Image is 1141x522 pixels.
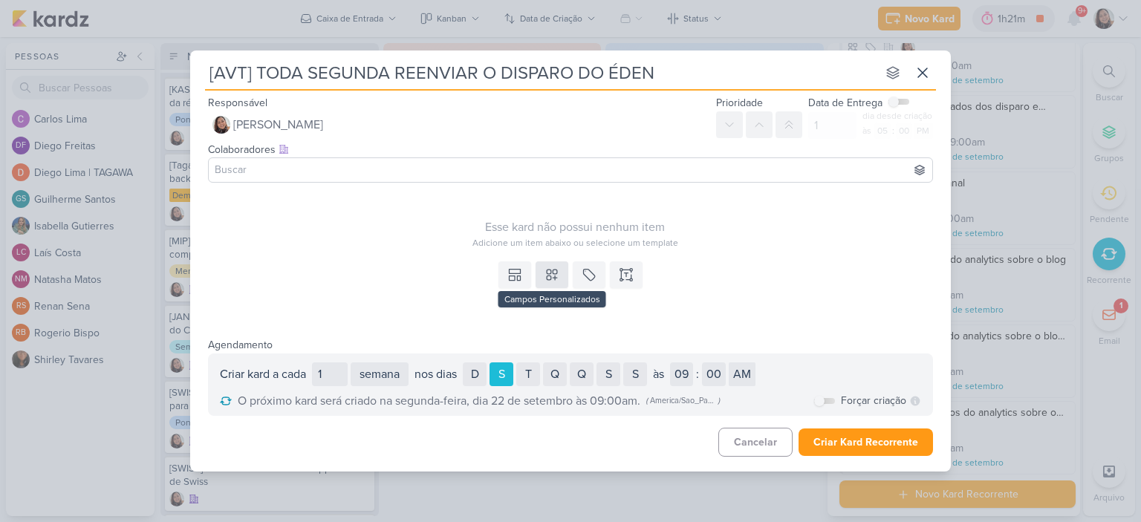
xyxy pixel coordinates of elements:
div: ( [646,395,648,407]
div: Sábado [623,362,647,386]
div: às [653,365,664,383]
button: [PERSON_NAME] [208,111,710,138]
label: Prioridade [716,97,763,109]
div: às [862,124,873,137]
div: Esse kard não possui nenhum item [208,218,942,236]
div: Quarta-feira [543,362,567,386]
span: O próximo kard será criado na segunda-feira, dia 22 de setembro às 09:00am. [238,392,640,410]
div: Campos Personalizados [498,291,606,307]
input: Kard Sem Título [205,59,877,86]
div: ) [718,395,721,407]
div: Domingo [463,362,487,386]
span: [PERSON_NAME] [233,116,323,134]
label: Forçar criação [841,393,906,408]
div: Sexta-feira [596,362,620,386]
div: : [696,365,699,383]
label: Responsável [208,97,267,109]
div: Terça-feira [516,362,540,386]
button: Cancelar [718,428,793,457]
div: Adicione um item abaixo ou selecione um template [208,236,942,249]
label: Data de Entrega [808,95,882,111]
div: Segunda-feira [490,362,513,386]
div: Criar kard a cada [220,365,306,383]
div: nos dias [415,365,457,383]
img: Sharlene Khoury [212,116,230,134]
button: Criar Kard Recorrente [799,428,933,456]
div: : [892,124,894,137]
input: Buscar [212,161,929,179]
div: Colaboradores [208,142,933,157]
div: dia desde criação [862,110,933,123]
div: Quinta-feira [570,362,594,386]
label: Agendamento [208,339,273,351]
